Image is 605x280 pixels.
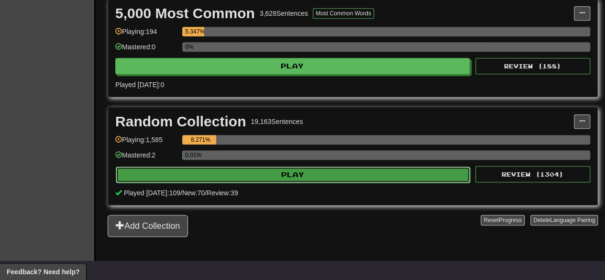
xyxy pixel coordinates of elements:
div: Mastered: 0 [115,42,177,58]
span: New: 70 [182,189,205,197]
span: / [180,189,182,197]
div: 8.271% [185,135,216,145]
div: Random Collection [115,114,246,129]
span: Progress [499,217,522,224]
button: Review (188) [475,58,590,74]
button: ResetProgress [481,215,524,225]
button: Play [115,58,470,74]
div: 5.347% [185,27,204,36]
button: Most Common Words [313,8,374,19]
button: Play [116,167,470,183]
span: Language Pairing [550,217,595,224]
span: Open feedback widget [7,267,79,277]
button: Review (1304) [475,166,590,182]
span: Review: 39 [207,189,238,197]
span: Played [DATE]: 109 [124,189,180,197]
div: 5,000 Most Common [115,6,255,21]
div: Mastered: 2 [115,150,177,166]
div: Playing: 1,585 [115,135,177,151]
span: Played [DATE]: 0 [115,81,164,89]
button: DeleteLanguage Pairing [530,215,598,225]
button: Add Collection [108,215,188,237]
div: 3,628 Sentences [260,9,308,18]
div: 19,163 Sentences [251,117,303,126]
div: Playing: 194 [115,27,177,43]
span: / [205,189,207,197]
